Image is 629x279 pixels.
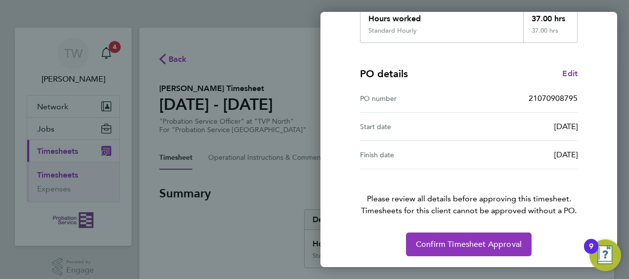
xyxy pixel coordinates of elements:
[562,69,578,78] span: Edit
[406,232,532,256] button: Confirm Timesheet Approval
[469,121,578,133] div: [DATE]
[368,27,417,35] div: Standard Hourly
[523,27,578,43] div: 37.00 hrs
[360,67,408,81] h4: PO details
[416,239,522,249] span: Confirm Timesheet Approval
[562,68,578,80] a: Edit
[589,246,593,259] div: 9
[523,5,578,27] div: 37.00 hrs
[348,169,589,217] p: Please review all details before approving this timesheet.
[348,205,589,217] span: Timesheets for this client cannot be approved without a PO.
[529,93,578,103] span: 21070908795
[360,121,469,133] div: Start date
[360,149,469,161] div: Finish date
[589,239,621,271] button: Open Resource Center, 9 new notifications
[360,93,469,104] div: PO number
[360,5,523,27] div: Hours worked
[469,149,578,161] div: [DATE]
